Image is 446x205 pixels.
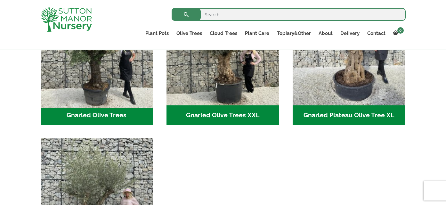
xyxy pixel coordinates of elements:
span: 0 [397,27,404,34]
a: Olive Trees [173,29,206,38]
a: Plant Pots [142,29,173,38]
img: logo [41,6,92,32]
a: Contact [363,29,389,38]
a: Plant Care [241,29,273,38]
a: Delivery [337,29,363,38]
a: Topiary&Other [273,29,315,38]
h2: Gnarled Olive Trees [41,105,153,125]
h2: Gnarled Olive Trees XXL [166,105,279,125]
a: About [315,29,337,38]
h2: Gnarled Plateau Olive Tree XL [293,105,405,125]
a: 0 [389,29,406,38]
input: Search... [172,8,406,21]
a: Cloud Trees [206,29,241,38]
